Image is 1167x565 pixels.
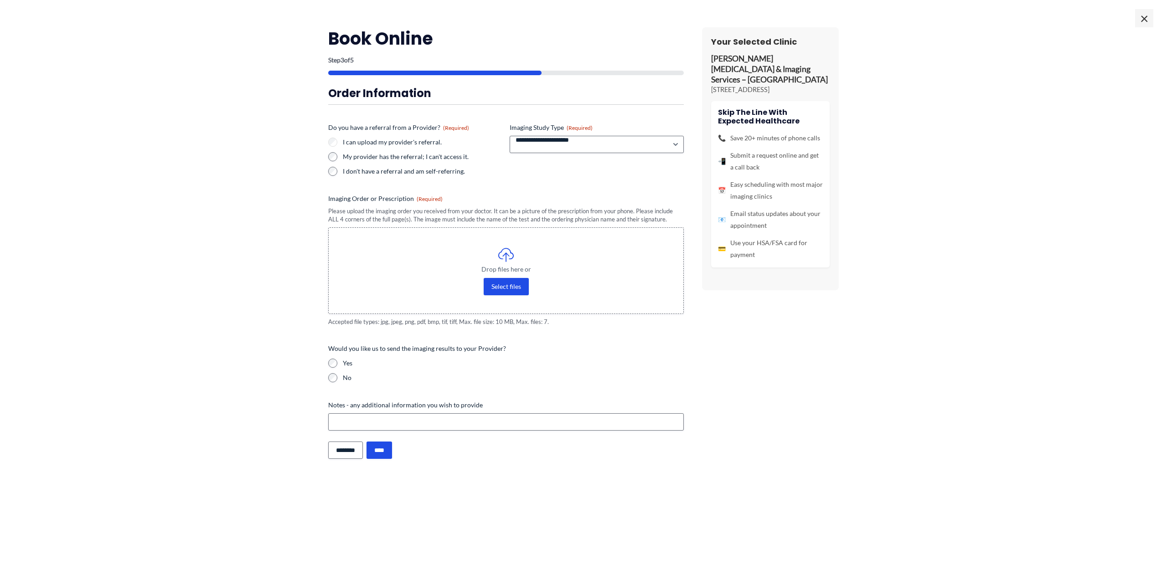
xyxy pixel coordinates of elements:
label: Imaging Order or Prescription [328,194,684,203]
li: Save 20+ minutes of phone calls [718,132,823,144]
p: [PERSON_NAME] [MEDICAL_DATA] & Imaging Services – [GEOGRAPHIC_DATA] [711,54,830,85]
span: 📧 [718,214,726,226]
span: (Required) [443,124,469,131]
label: Yes [343,359,684,368]
span: Drop files here or [347,266,665,272]
label: I can upload my provider's referral. [343,138,502,147]
h3: Your Selected Clinic [711,36,830,47]
h2: Book Online [328,27,684,50]
label: My provider has the referral; I can't access it. [343,152,502,161]
p: [STREET_ADDRESS] [711,85,830,94]
div: Please upload the imaging order you received from your doctor. It can be a picture of the prescri... [328,207,684,224]
span: 3 [341,56,344,64]
h4: Skip the line with Expected Healthcare [718,108,823,125]
legend: Would you like us to send the imaging results to your Provider? [328,344,506,353]
label: I don't have a referral and am self-referring. [343,167,502,176]
label: No [343,373,684,382]
span: 📲 [718,155,726,167]
span: 📞 [718,132,726,144]
span: 5 [350,56,354,64]
span: (Required) [417,195,443,202]
p: Step of [328,57,684,63]
span: × [1135,9,1153,27]
span: 💳 [718,243,726,255]
li: Easy scheduling with most major imaging clinics [718,179,823,202]
li: Email status updates about your appointment [718,208,823,231]
label: Notes - any additional information you wish to provide [328,401,684,410]
h3: Order Information [328,86,684,100]
span: 📅 [718,185,726,196]
button: select files, imaging order or prescription(required) [484,278,529,295]
li: Use your HSA/FSA card for payment [718,237,823,261]
label: Imaging Study Type [510,123,684,132]
span: (Required) [567,124,593,131]
legend: Do you have a referral from a Provider? [328,123,469,132]
li: Submit a request online and get a call back [718,149,823,173]
span: Accepted file types: jpg, jpeg, png, pdf, bmp, tif, tiff, Max. file size: 10 MB, Max. files: 7. [328,318,684,326]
